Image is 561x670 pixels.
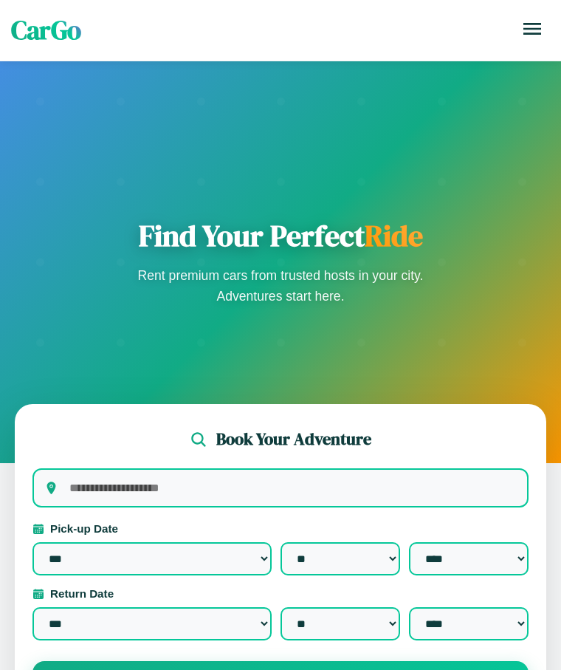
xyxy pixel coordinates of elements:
label: Pick-up Date [32,522,529,535]
h2: Book Your Adventure [216,428,371,451]
label: Return Date [32,587,529,600]
h1: Find Your Perfect [133,218,428,253]
p: Rent premium cars from trusted hosts in your city. Adventures start here. [133,265,428,307]
span: Ride [365,216,423,256]
span: CarGo [11,13,81,48]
